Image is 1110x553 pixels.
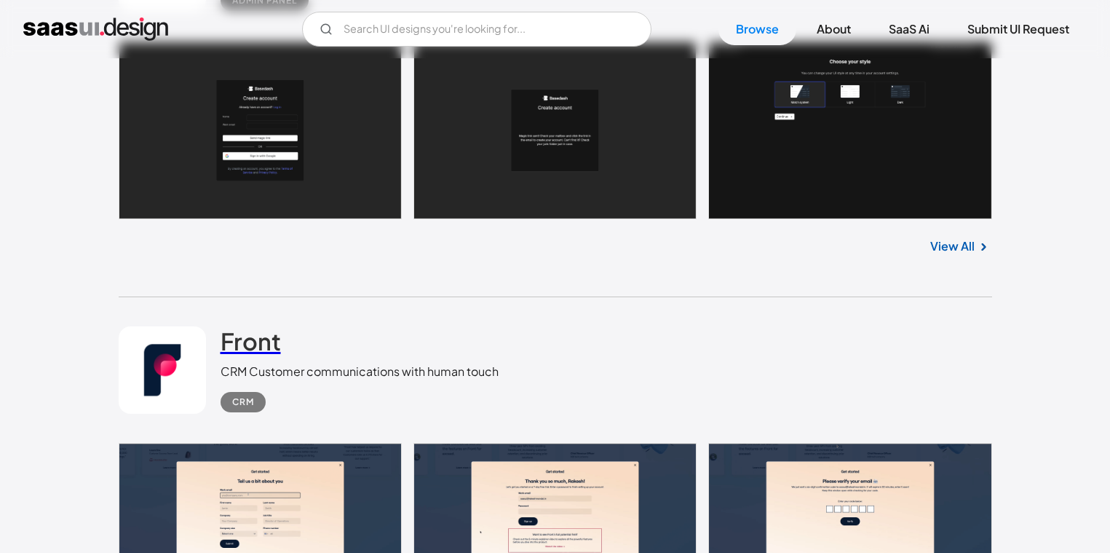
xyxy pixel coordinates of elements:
h2: Front [221,326,281,356]
div: CRM Customer communications with human touch [221,363,499,380]
input: Search UI designs you're looking for... [302,12,651,47]
a: home [23,17,168,41]
form: Email Form [302,12,651,47]
a: SaaS Ai [871,13,947,45]
a: Front [221,326,281,363]
a: Submit UI Request [950,13,1087,45]
div: CRM [232,393,254,411]
a: About [799,13,868,45]
a: Browse [718,13,796,45]
a: View All [930,238,975,255]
